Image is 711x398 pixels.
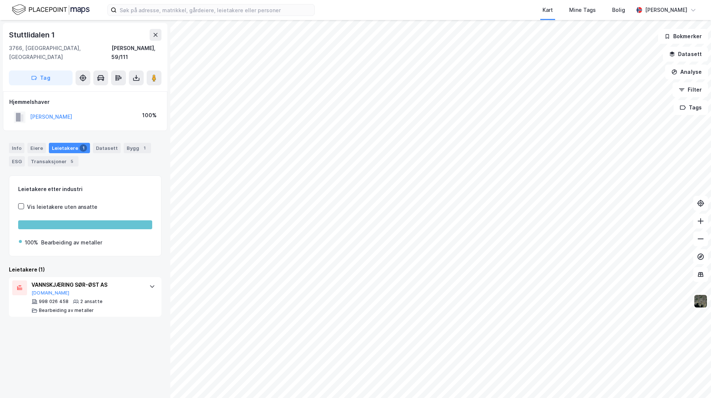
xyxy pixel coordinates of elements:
div: Leietakere [49,143,90,153]
div: Info [9,143,24,153]
div: Kontrollprogram for chat [674,362,711,398]
div: Bearbeiding av metaller [41,238,102,247]
div: Leietakere etter industri [18,185,152,194]
input: Søk på adresse, matrikkel, gårdeiere, leietakere eller personer [117,4,314,16]
div: 3766, [GEOGRAPHIC_DATA], [GEOGRAPHIC_DATA] [9,44,111,62]
img: 9k= [694,294,708,308]
div: Eiere [27,143,46,153]
div: Stuttlidalen 1 [9,29,56,41]
div: 100% [25,238,38,247]
div: 1 [141,144,148,152]
button: Datasett [663,47,708,62]
div: Bolig [612,6,625,14]
div: ESG [9,156,25,167]
button: Bokmerker [658,29,708,44]
div: Transaksjoner [28,156,79,167]
button: Filter [672,82,708,97]
div: 100% [142,111,157,120]
button: Tags [674,100,708,115]
div: [PERSON_NAME], 59/111 [111,44,161,62]
div: Datasett [93,143,121,153]
div: 5 [68,158,76,165]
button: Tag [9,70,73,85]
button: Analyse [665,65,708,79]
div: Bygg [124,143,151,153]
div: VANNSKJÆRING SØR-ØST AS [31,280,142,289]
div: Vis leietakere uten ansatte [27,203,97,211]
div: Mine Tags [569,6,596,14]
div: Hjemmelshaver [9,98,161,106]
div: 2 ansatte [80,299,103,305]
img: logo.f888ab2527a4732fd821a326f86c7f29.svg [12,3,90,16]
div: Kart [543,6,553,14]
div: Bearbeiding av metaller [39,307,94,313]
div: 998 026 458 [39,299,69,305]
div: [PERSON_NAME] [645,6,687,14]
div: Leietakere (1) [9,265,161,274]
iframe: Chat Widget [674,362,711,398]
button: [DOMAIN_NAME] [31,290,70,296]
div: 1 [80,144,87,152]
